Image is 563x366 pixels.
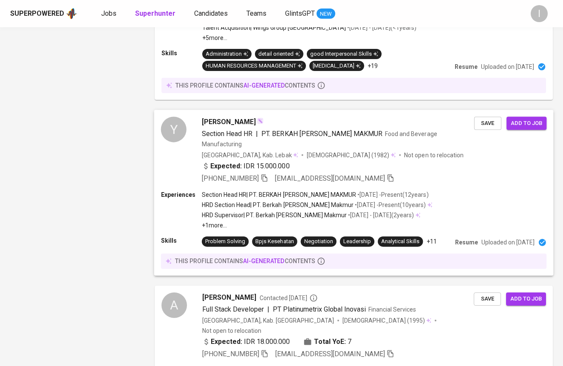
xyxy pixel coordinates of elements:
b: Superhunter [135,9,175,17]
span: Save [478,118,497,128]
div: I [531,5,548,22]
span: Add to job [510,294,542,304]
p: HRD Supervisor | PT. Berkah [PERSON_NAME] Makmur [202,211,347,219]
p: Experiences [161,190,202,199]
a: Candidates [194,9,229,19]
div: Bpjs Kesehatan [255,238,294,246]
p: Section Head HR | PT. BERKAH [PERSON_NAME] MAKMUR [202,190,356,199]
p: • [DATE] - [DATE] ( <1 years ) [346,23,416,32]
span: PT Platinumetrix Global Inovasi [273,305,366,313]
p: Uploaded on [DATE] [481,238,535,247]
p: Not open to relocation [202,326,261,335]
div: HUMAN RESOURCES MANAGEMENT [206,62,303,70]
p: HRD Section Head | PT. Berkah [PERSON_NAME] Makmur [202,201,354,209]
div: [MEDICAL_DATA] [313,62,361,70]
b: Expected: [210,161,242,171]
span: Save [478,294,497,304]
span: AI-generated [243,82,285,89]
a: Superhunter [135,9,177,19]
div: Problem Solving [205,238,245,246]
div: [GEOGRAPHIC_DATA], Kab. [GEOGRAPHIC_DATA] [202,316,334,325]
a: Jobs [101,9,118,19]
p: Resume [455,62,478,71]
span: [PERSON_NAME] [202,116,256,127]
div: Y [161,116,187,142]
span: Financial Services [368,306,416,313]
a: Superpoweredapp logo [10,7,77,20]
span: [PHONE_NUMBER] [202,174,259,182]
div: (1995) [342,316,431,325]
button: Add to job [506,116,546,130]
div: Administration [206,50,248,58]
span: Contacted [DATE] [260,294,318,302]
a: Teams [246,9,268,19]
span: [EMAIL_ADDRESS][DOMAIN_NAME] [275,174,385,182]
span: AI-generated [243,258,284,265]
div: IDR 18.000.000 [202,337,290,347]
p: Talent Acquisition | Wings Group [GEOGRAPHIC_DATA] [202,23,346,32]
p: Skills [161,49,202,57]
div: good Interpersonal Skills [310,50,378,58]
div: A [161,292,187,318]
p: Skills [161,236,202,245]
p: • [DATE] - Present ( 10 years ) [354,201,426,209]
p: +19 [368,62,378,70]
span: [PHONE_NUMBER] [202,350,259,358]
p: Resume [455,238,478,247]
span: | [256,129,258,139]
div: detail oriented [258,50,300,58]
div: Negotiation [304,238,333,246]
a: Y[PERSON_NAME]Section Head HR|PT. BERKAH [PERSON_NAME] MAKMURFood and Beverage Manufacturing[GEOG... [155,110,553,275]
button: Save [474,116,501,130]
b: Expected: [211,337,242,347]
p: +11 [427,237,437,246]
span: NEW [317,10,335,18]
span: [PERSON_NAME] [202,292,256,303]
div: [GEOGRAPHIC_DATA], Kab. Lebak [202,151,298,159]
div: Superpowered [10,9,64,19]
span: Add to job [511,118,542,128]
button: Save [474,292,501,306]
div: (1982) [307,151,396,159]
span: [DEMOGRAPHIC_DATA] [307,151,371,159]
span: Candidates [194,9,228,17]
b: Total YoE: [314,337,346,347]
p: +1 more ... [202,221,433,230]
svg: By Batam recruiter [309,294,318,302]
span: [DEMOGRAPHIC_DATA] [342,316,407,325]
span: | [267,304,269,315]
span: GlintsGPT [285,9,315,17]
span: Food and Beverage Manufacturing [202,131,437,148]
div: Leadership [343,238,371,246]
p: +5 more ... [202,34,416,42]
a: GlintsGPT NEW [285,9,335,19]
img: app logo [66,7,77,20]
p: • [DATE] - [DATE] ( 2 years ) [347,211,414,219]
span: 7 [348,337,351,347]
span: Section Head HR [202,130,252,138]
p: Not open to relocation [404,151,463,159]
p: this profile contains contents [175,81,315,90]
img: magic_wand.svg [257,118,263,125]
div: Analytical Skills [381,238,419,246]
p: Uploaded on [DATE] [481,62,534,71]
span: Teams [246,9,266,17]
p: • [DATE] - Present ( 12 years ) [356,190,429,199]
span: [EMAIL_ADDRESS][DOMAIN_NAME] [275,350,385,358]
button: Add to job [506,292,546,306]
span: PT. BERKAH [PERSON_NAME] MAKMUR [261,130,382,138]
span: Full Stack Developer [202,305,264,313]
div: IDR 15.000.000 [202,161,290,171]
span: Jobs [101,9,116,17]
p: this profile contains contents [175,257,315,266]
